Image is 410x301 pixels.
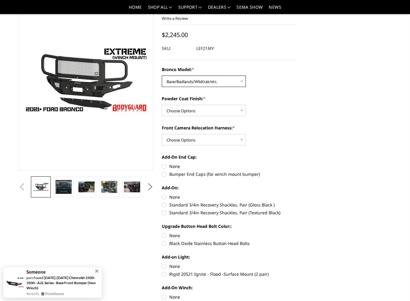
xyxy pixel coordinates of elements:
label: Add-On Winch: [162,284,296,291]
a: shop all [148,5,172,14]
label: Add-on Light: [162,254,296,260]
label: Bumper End Caps (for winch mount bumper) [162,171,296,177]
span: Recently [26,291,39,296]
img: Bronco Extreme Front (winch mount) [78,182,95,192]
label: Powder Coat Finish: [162,95,296,102]
span: Someone [26,269,46,275]
label: None [162,194,296,200]
dt: SKU: [162,43,192,54]
img: Bronco Extreme Front (winch mount) [56,180,72,194]
a: Write a Review [162,16,188,21]
label: None [162,163,296,169]
img: Bronco Extreme Front (winch mount) [101,181,117,193]
label: Black Oxide Stainless Button-Head Bolts [162,240,296,247]
label: Bronco Model: [162,66,296,73]
span: $2,245.00 [162,31,188,39]
dd: LEF21MY [196,43,214,54]
img: Bronco Extreme Front (winch mount) [124,182,140,192]
a: News [269,5,281,14]
label: Upgrade Button Head Bolt Color:: [162,223,296,229]
a: SEMA Show [237,5,263,14]
label: Standard 3/4in Recovery Shackles, Pair (Gloss Black ) [162,202,296,208]
img: provesource social proof notification image [5,277,24,288]
label: None [162,263,296,269]
span: purchased [26,275,43,280]
button: Next [146,182,155,191]
label: None [162,294,296,300]
a: Dealers [208,5,231,14]
button: Previous [17,182,26,191]
label: Front Camera Relocation Harness: [162,125,296,131]
label: None [162,232,296,239]
a: [DATE]-[DATE] Chevrolet 2500-3500 - A2L Series - Base Front Bumper (Non Winch) [26,275,96,290]
label: Standard 3/4in Recovery Shackles, Pair (Textured Black) [162,209,296,216]
a: ProveSource [45,292,64,296]
a: Home [129,5,142,14]
label: Add-On End Cap: [162,154,296,160]
a: Support [178,5,202,14]
label: Rigid 20521 Ignite - Flood -Surface Mount (2 pair) [162,271,296,277]
label: Add-On: [162,185,296,191]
